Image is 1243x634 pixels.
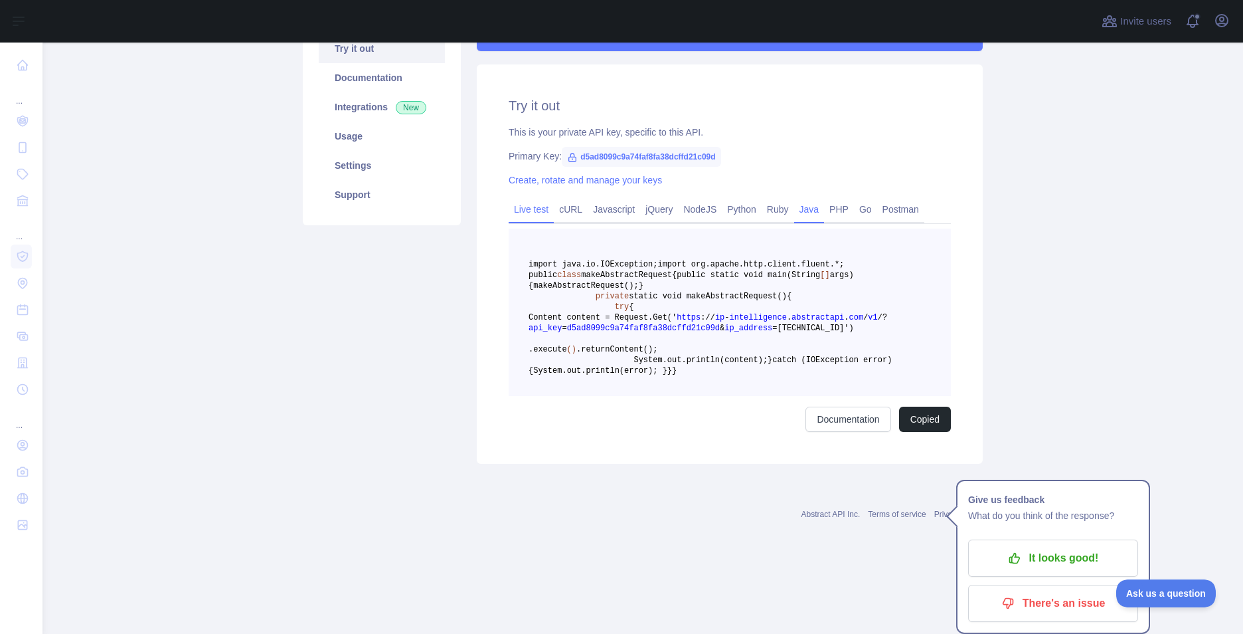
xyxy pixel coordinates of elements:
[319,34,445,63] a: Try it out
[509,199,554,220] a: Live test
[11,215,32,242] div: ...
[581,270,672,280] span: makeAbstractRequest
[653,313,677,322] span: Get('
[615,302,629,312] span: try
[319,92,445,122] a: Integrations New
[772,324,853,333] span: =[TECHNICAL_ID]')
[705,313,710,322] span: /
[724,324,772,333] span: ip_address
[868,313,877,322] span: v1
[715,313,724,322] span: ip
[667,366,672,375] span: }
[657,260,844,269] span: import org.apache.http.client.fluent.*;
[633,356,662,365] span: System
[877,199,924,220] a: Postman
[319,180,445,209] a: Support
[672,270,677,280] span: {
[554,199,588,220] a: cURL
[629,292,705,301] span: static void make
[576,345,610,354] span: .return
[562,147,720,167] span: d5ad8099c9a74faf8fa38dcffd21c09d
[678,199,722,220] a: NodeJS
[722,199,762,220] a: Python
[899,407,951,432] button: Copied
[562,366,566,375] span: .
[629,302,633,312] span: {
[724,313,729,322] span: -
[854,199,877,220] a: Go
[562,324,566,333] span: =
[1116,580,1216,607] iframe: Toggle Customer Support
[529,345,567,354] span: .execute
[663,356,667,365] span: .
[768,356,772,365] span: }
[529,324,562,333] span: api_key
[787,292,791,301] span: {
[596,292,629,301] span: private
[863,313,868,322] span: /
[801,510,861,519] a: Abstract API Inc.
[588,199,640,220] a: Javascript
[705,292,786,301] span: AbstractRequest()
[552,281,633,290] span: AbstractRequest()
[319,122,445,151] a: Usage
[729,313,786,322] span: intelligence
[509,96,951,115] h2: Try it out
[653,345,657,354] span: ;
[720,324,724,333] span: &
[567,345,576,354] span: ()
[787,313,791,322] span: .
[639,281,643,290] span: }
[820,270,829,280] span: []
[319,63,445,92] a: Documentation
[509,126,951,139] div: This is your private API key, specific to this API.
[567,366,667,375] span: out.println(error); }
[11,404,32,431] div: ...
[701,313,705,322] span: :
[529,260,657,269] span: import java.io.IOException;
[319,151,445,180] a: Settings
[805,407,890,432] a: Documentation
[934,510,983,519] a: Privacy policy
[791,313,844,322] span: abstractapi
[844,313,849,322] span: .
[672,366,677,375] span: }
[567,324,720,333] span: d5ad8099c9a74faf8fa38dcffd21c09d
[849,313,864,322] span: com
[633,281,638,290] span: ;
[533,281,552,290] span: make
[667,356,768,365] span: out.println(content);
[557,270,581,280] span: class
[794,199,825,220] a: Java
[529,313,653,322] span: Content content = Request.
[878,313,882,322] span: /
[529,270,557,280] span: public
[640,199,678,220] a: jQuery
[882,313,887,322] span: ?
[762,199,794,220] a: Ruby
[11,80,32,106] div: ...
[533,366,562,375] span: System
[1120,14,1171,29] span: Invite users
[1099,11,1174,32] button: Invite users
[509,175,662,185] a: Create, rotate and manage your keys
[677,313,701,322] span: https
[396,101,426,114] span: New
[677,270,820,280] span: public static void main(String
[509,150,951,163] div: Primary Key:
[610,345,653,354] span: Content()
[824,199,854,220] a: PHP
[710,313,715,322] span: /
[868,510,926,519] a: Terms of service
